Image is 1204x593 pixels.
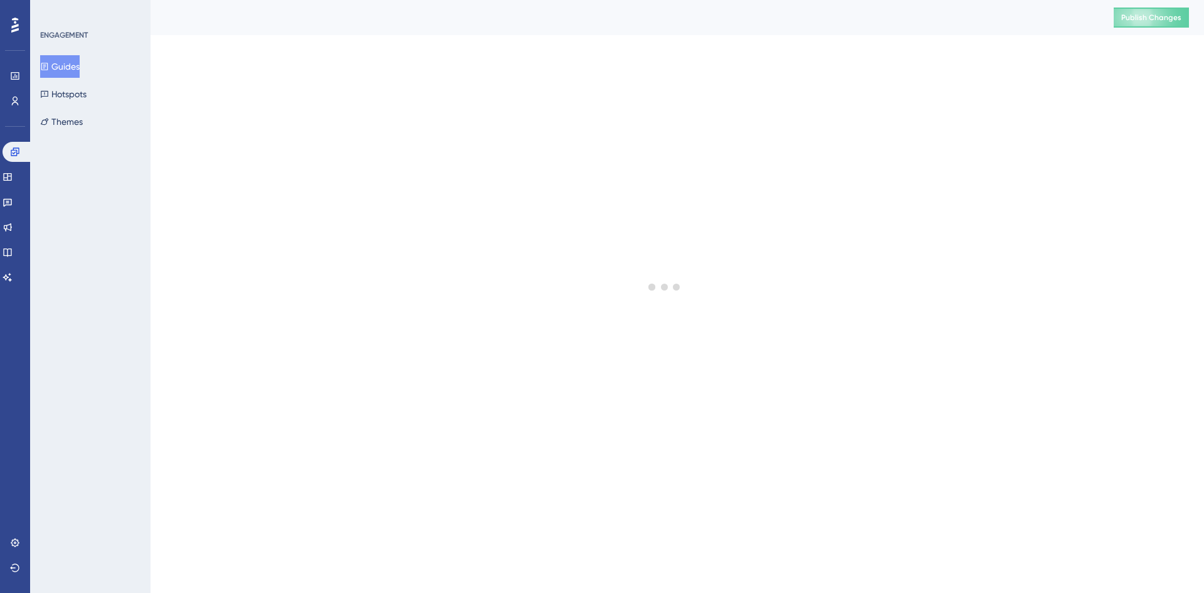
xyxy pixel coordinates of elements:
button: Publish Changes [1114,8,1189,28]
button: Hotspots [40,83,87,105]
div: ENGAGEMENT [40,30,88,40]
span: Publish Changes [1121,13,1181,23]
button: Guides [40,55,80,78]
button: Themes [40,110,83,133]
